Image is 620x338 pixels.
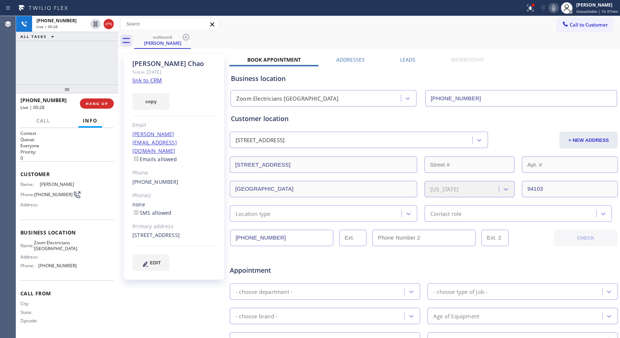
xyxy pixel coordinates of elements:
[134,210,139,215] input: SMS allowed
[433,287,488,296] div: - choose type of job -
[425,90,617,106] input: Phone Number
[20,229,114,236] span: Business location
[132,169,216,177] div: Phone
[132,222,216,231] div: Primary address
[36,117,50,124] span: Call
[78,114,102,128] button: Info
[104,19,114,29] button: Hang up
[247,56,301,63] label: Book Appointment
[20,104,44,110] span: Live | 00:28
[231,114,617,124] div: Customer location
[132,254,170,271] button: EDIT
[132,59,216,68] div: [PERSON_NAME] Chao
[132,131,177,154] a: [PERSON_NAME][EMAIL_ADDRESS][DOMAIN_NAME]
[20,202,40,207] span: Address:
[86,101,108,106] span: HANG UP
[20,263,38,268] span: Phone:
[20,34,47,39] span: ALL TASKS
[132,231,216,240] div: [STREET_ADDRESS]
[150,260,161,265] span: EDIT
[132,191,216,200] div: Phone2
[20,143,114,149] p: Everyone
[40,182,76,187] span: [PERSON_NAME]
[34,240,77,251] span: Zoom Electricians [GEOGRAPHIC_DATA]
[132,68,216,76] div: Since: [DATE]
[20,254,40,260] span: Address:
[451,56,484,63] label: Membership
[16,32,61,41] button: ALL TASKS
[576,2,618,8] div: [PERSON_NAME]
[20,301,40,306] span: City:
[38,263,77,268] span: [PHONE_NUMBER]
[230,230,333,246] input: Phone Number
[132,121,216,129] div: Email
[339,230,367,246] input: Ext.
[83,117,98,124] span: Info
[20,192,34,197] span: Phone:
[554,230,617,246] button: CHECK
[132,93,170,110] button: copy
[20,97,67,104] span: [PHONE_NUMBER]
[20,243,34,248] span: Name:
[372,230,476,246] input: Phone Number 2
[522,181,618,197] input: ZIP
[430,209,461,218] div: Contact role
[34,192,73,197] span: [PHONE_NUMBER]
[336,56,365,63] label: Addresses
[557,18,613,32] button: Call to Customer
[80,98,114,109] button: HANG UP
[121,18,218,30] input: Search
[230,181,417,197] input: City
[400,56,415,63] label: Leads
[36,18,77,24] span: [PHONE_NUMBER]
[20,136,114,143] h2: Queue:
[132,77,162,84] a: link to CRM
[522,156,618,173] input: Apt. #
[570,22,608,28] span: Call to Customer
[425,156,515,173] input: Street #
[20,182,40,187] span: Name:
[559,132,618,148] button: + NEW ADDRESS
[20,149,114,155] h2: Priority:
[236,312,278,320] div: - choose brand -
[20,290,114,297] span: Call From
[231,74,617,83] div: Business location
[236,287,292,296] div: - choose department -
[134,156,139,161] input: Emails allowed
[20,310,40,315] span: State:
[135,34,190,40] div: outbound
[20,318,40,323] span: Zipcode:
[36,24,58,29] span: Live | 00:28
[20,130,114,136] h1: Context
[236,209,271,218] div: Location type
[32,114,55,128] button: Call
[433,312,479,320] div: Age of Equipment
[132,156,177,163] label: Emails allowed
[230,156,417,173] input: Address
[132,209,171,216] label: SMS allowed
[549,3,559,13] button: Mute
[576,9,618,14] span: Unavailable | 1h 37min
[135,40,190,46] div: [PERSON_NAME]
[90,19,101,29] button: Hold Customer
[132,178,179,185] a: [PHONE_NUMBER]
[230,265,358,275] span: Appointment
[236,136,284,144] div: [STREET_ADDRESS]
[20,155,114,161] p: 0
[20,171,114,178] span: Customer
[481,230,509,246] input: Ext. 2
[135,32,190,48] div: Lukas Chao
[236,94,338,103] div: Zoom Electricians [GEOGRAPHIC_DATA]
[132,201,216,217] div: none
